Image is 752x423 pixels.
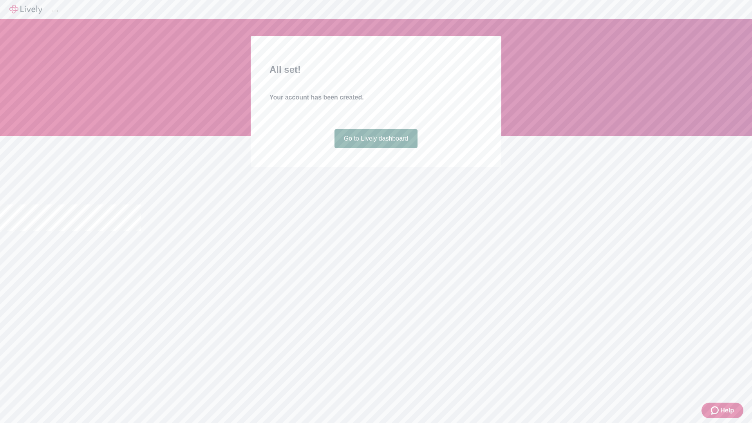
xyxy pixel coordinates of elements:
[9,5,42,14] img: Lively
[720,406,734,415] span: Help
[269,93,483,102] h4: Your account has been created.
[711,406,720,415] svg: Zendesk support icon
[701,403,743,418] button: Zendesk support iconHelp
[269,63,483,77] h2: All set!
[52,10,58,12] button: Log out
[334,129,418,148] a: Go to Lively dashboard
